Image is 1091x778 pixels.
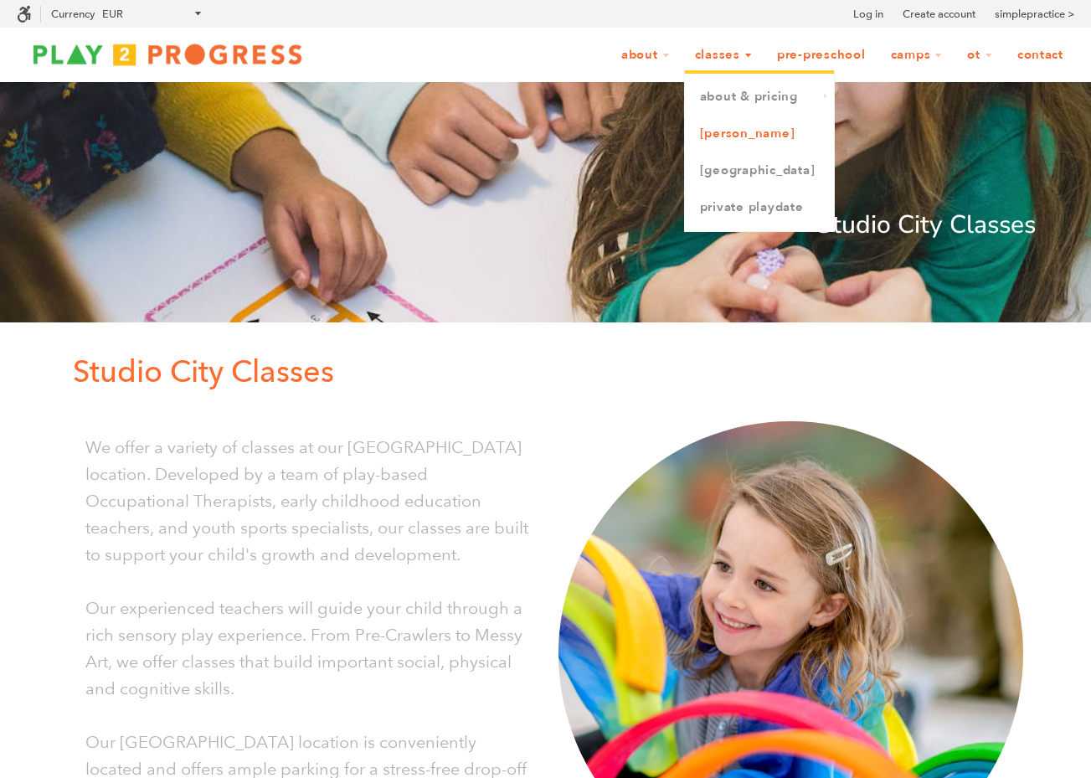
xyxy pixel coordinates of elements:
a: Private Playdate [685,189,834,226]
a: Log in [853,6,883,23]
a: Classes [684,39,763,71]
a: [GEOGRAPHIC_DATA] [685,152,834,189]
a: Pre-Preschool [766,39,877,71]
p: Our experienced teachers will guide your child through a rich sensory play experience. From Pre-C... [85,595,533,702]
a: Contact [1006,39,1074,71]
a: Camps [880,39,954,71]
p: We offer a variety of classes at our [GEOGRAPHIC_DATA] location. Developed by a team of play-base... [85,434,533,568]
a: simplepractice > [995,6,1074,23]
a: OT [956,39,1003,71]
img: Play2Progress logo [17,38,318,71]
a: About & Pricing [685,79,834,116]
a: [PERSON_NAME] [685,116,834,152]
label: Currency [51,8,95,20]
p: Studio City Classes [73,348,1036,396]
p: Studio City Classes [56,205,1036,245]
a: About [610,39,681,71]
a: Create account [903,6,975,23]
